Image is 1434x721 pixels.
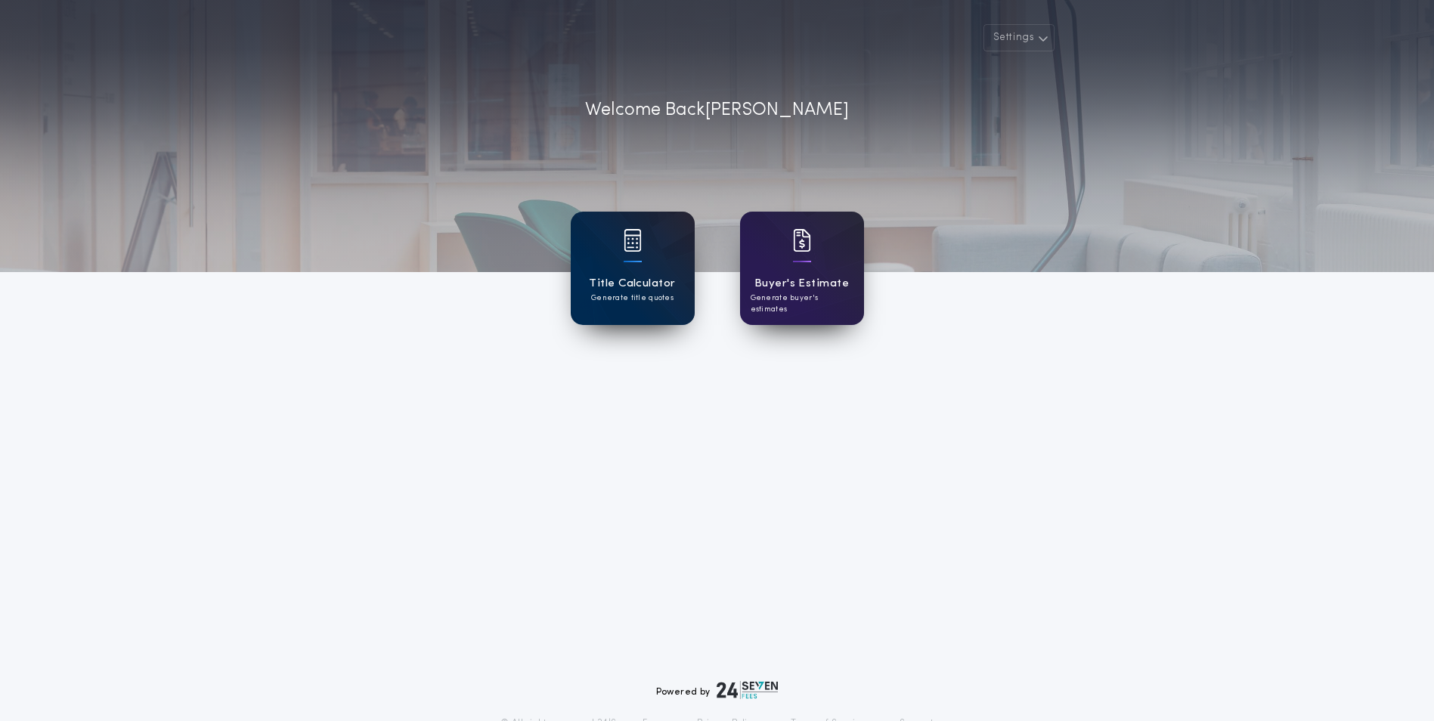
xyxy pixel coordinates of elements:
[754,275,849,292] h1: Buyer's Estimate
[983,24,1055,51] button: Settings
[571,212,695,325] a: card iconTitle CalculatorGenerate title quotes
[624,229,642,252] img: card icon
[589,275,675,292] h1: Title Calculator
[717,681,779,699] img: logo
[751,292,853,315] p: Generate buyer's estimates
[656,681,779,699] div: Powered by
[591,292,674,304] p: Generate title quotes
[585,97,849,124] p: Welcome Back [PERSON_NAME]
[740,212,864,325] a: card iconBuyer's EstimateGenerate buyer's estimates
[793,229,811,252] img: card icon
